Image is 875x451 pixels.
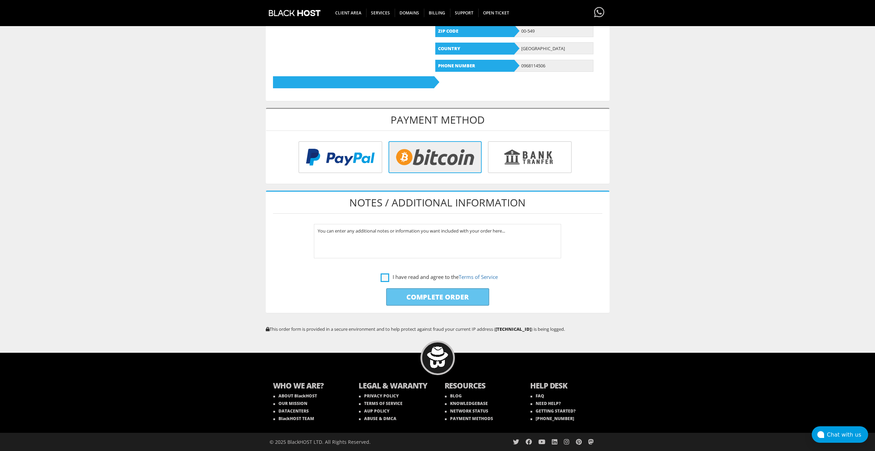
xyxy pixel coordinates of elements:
[488,141,572,173] img: Bank%20Transfer.png
[445,380,517,392] b: RESOURCES
[531,416,574,421] a: [PHONE_NUMBER]
[435,25,514,37] b: Zip Code
[359,416,396,421] a: ABUSE & DMCA
[273,380,345,392] b: WHO WE ARE?
[273,408,309,414] a: DATACENTERS
[273,192,602,214] h1: Notes / Additional Information
[459,273,498,280] a: Terms of Service
[531,408,576,414] a: GETTING STARTED?
[266,326,610,332] p: This order form is provided in a secure environment and to help protect against fraud your curren...
[273,416,314,421] a: BlackHOST TEAM
[530,380,602,392] b: HELP DESK
[273,401,307,406] a: OUR MISSION
[386,288,489,306] input: Complete Order
[445,416,493,421] a: PAYMENT METHODS
[359,401,403,406] a: TERMS OF SERVICE
[827,431,868,438] div: Chat with us
[359,408,390,414] a: AUP POLICY
[298,141,382,173] img: PayPal.png
[445,408,488,414] a: NETWORK STATUS
[314,224,561,258] textarea: You can enter any additional notes or information you want included with your order here...
[445,401,488,406] a: KNOWLEDGEBASE
[812,426,868,443] button: Chat with us
[330,9,367,17] span: CLIENT AREA
[435,60,514,72] b: Phone Number
[270,433,434,451] div: © 2025 BlackHOST LTD. All Rights Reserved.
[478,9,514,17] span: Open Ticket
[273,393,317,399] a: ABOUT BlackHOST
[495,326,531,332] strong: [TECHNICAL_ID]
[450,9,479,17] span: Support
[266,109,609,131] h1: Payment Method
[359,380,431,392] b: LEGAL & WARANTY
[445,393,462,399] a: BLOG
[395,9,424,17] span: Domains
[359,393,399,399] a: PRIVACY POLICY
[531,393,544,399] a: FAQ
[435,43,514,55] b: Country
[531,401,561,406] a: NEED HELP?
[389,141,482,173] img: Bitcoin.png
[427,347,448,368] img: BlackHOST mascont, Blacky.
[381,273,498,281] label: I have read and agree to the
[366,9,395,17] span: SERVICES
[424,9,450,17] span: Billing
